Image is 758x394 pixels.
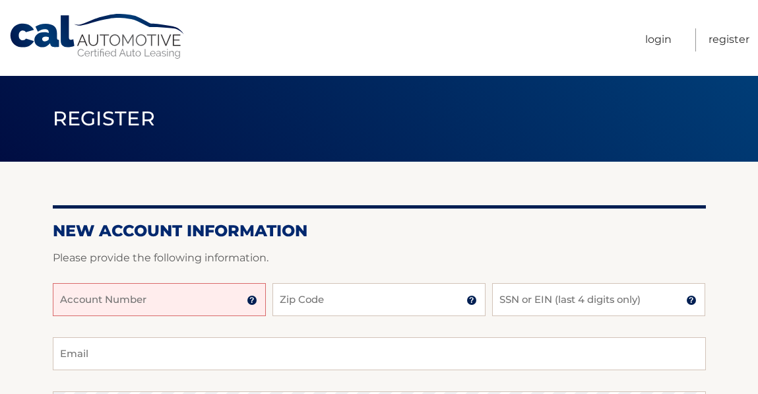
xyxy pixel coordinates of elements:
input: Account Number [53,283,266,316]
a: Register [709,28,749,51]
img: tooltip.svg [466,295,477,306]
input: Email [53,337,706,370]
img: tooltip.svg [686,295,697,306]
img: tooltip.svg [247,295,257,306]
input: SSN or EIN (last 4 digits only) [492,283,705,316]
span: Register [53,106,156,131]
a: Cal Automotive [9,13,187,60]
p: Please provide the following information. [53,249,706,267]
a: Login [645,28,672,51]
input: Zip Code [272,283,486,316]
h2: New Account Information [53,221,706,241]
